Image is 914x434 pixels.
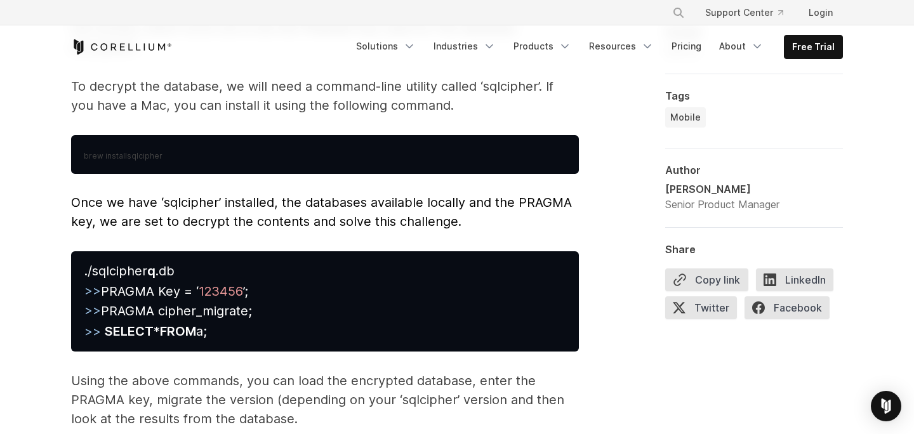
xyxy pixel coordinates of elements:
div: Senior Product Manager [665,197,779,212]
a: Pricing [664,35,709,58]
div: Author [665,164,843,176]
a: LinkedIn [756,268,841,296]
div: Share [665,243,843,256]
span: Once we have ‘sqlcipher’ installed, the databases available locally and the PRAGMA key, we are se... [71,195,572,229]
strong: SELECT [105,324,154,339]
div: Tags [665,89,843,102]
span: >> [84,284,101,299]
span: sqlcipher [127,151,162,161]
a: About [712,35,771,58]
a: Twitter [665,296,745,324]
button: Search [667,1,690,24]
a: Industries [426,35,503,58]
a: Support Center [695,1,793,24]
span: ./sqlcipher .db PRAGMA Key = ‘ ’; PRAGMA cipher_migrate; * a; [84,263,252,339]
a: Free Trial [785,36,842,58]
a: Mobile [665,107,706,128]
a: Solutions [348,35,423,58]
span: 123456 [199,284,243,299]
span: >> [84,324,101,339]
div: [PERSON_NAME] [665,181,779,197]
p: To decrypt the database, we will need a command-line utility called ‘sqlcipher’. If you have a Ma... [71,77,579,115]
span: Mobile [670,111,701,124]
strong: FROM [160,324,196,339]
div: Open Intercom Messenger [871,391,901,421]
a: Resources [581,35,661,58]
a: Facebook [745,296,837,324]
span: LinkedIn [756,268,833,291]
a: Products [506,35,579,58]
div: Navigation Menu [348,35,843,59]
span: Facebook [745,296,830,319]
span: Twitter [665,296,737,319]
a: Login [798,1,843,24]
p: Using the above commands, you can load the encrypted database, enter the PRAGMA key, migrate the ... [71,371,579,428]
span: >> [84,303,101,319]
span: brew install [84,151,127,161]
div: Navigation Menu [657,1,843,24]
a: Corellium Home [71,39,172,55]
strong: q [147,263,156,279]
button: Copy link [665,268,748,291]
